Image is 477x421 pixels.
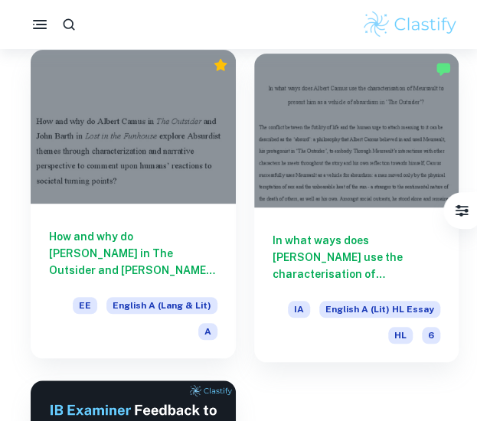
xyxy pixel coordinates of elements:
div: Premium [213,57,228,73]
span: EE [73,297,97,314]
span: A [198,323,217,340]
span: 6 [422,327,440,344]
img: Clastify logo [361,9,459,40]
h6: How and why do [PERSON_NAME] in The Outsider and [PERSON_NAME] in Lost in the Funhouse explore Ab... [49,228,217,279]
button: Filter [446,195,477,226]
h6: In what ways does [PERSON_NAME] use the characterisation of [PERSON_NAME] to present him as a veh... [273,232,441,282]
a: How and why do [PERSON_NAME] in The Outsider and [PERSON_NAME] in Lost in the Funhouse explore Ab... [31,54,236,362]
span: English A (Lit) HL Essay [319,301,440,318]
span: HL [388,327,413,344]
span: English A (Lang & Lit) [106,297,217,314]
a: In what ways does [PERSON_NAME] use the characterisation of [PERSON_NAME] to present him as a veh... [254,54,459,362]
span: IA [288,301,310,318]
img: Marked [436,61,451,77]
